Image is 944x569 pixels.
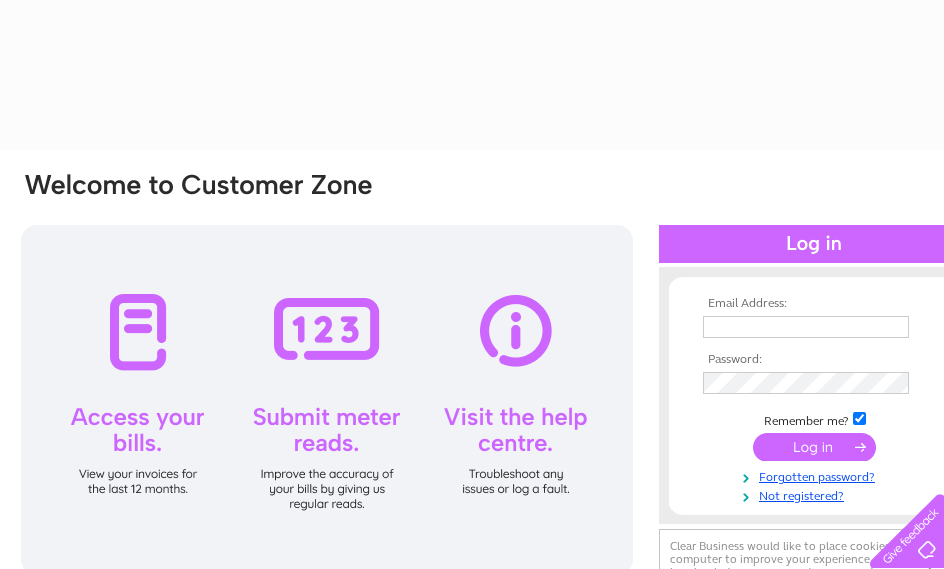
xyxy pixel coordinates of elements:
[753,433,876,461] input: Submit
[698,353,930,367] th: Password:
[698,297,930,311] th: Email Address:
[703,485,930,504] a: Not registered?
[698,409,930,429] td: Remember me?
[703,466,930,485] a: Forgotten password?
